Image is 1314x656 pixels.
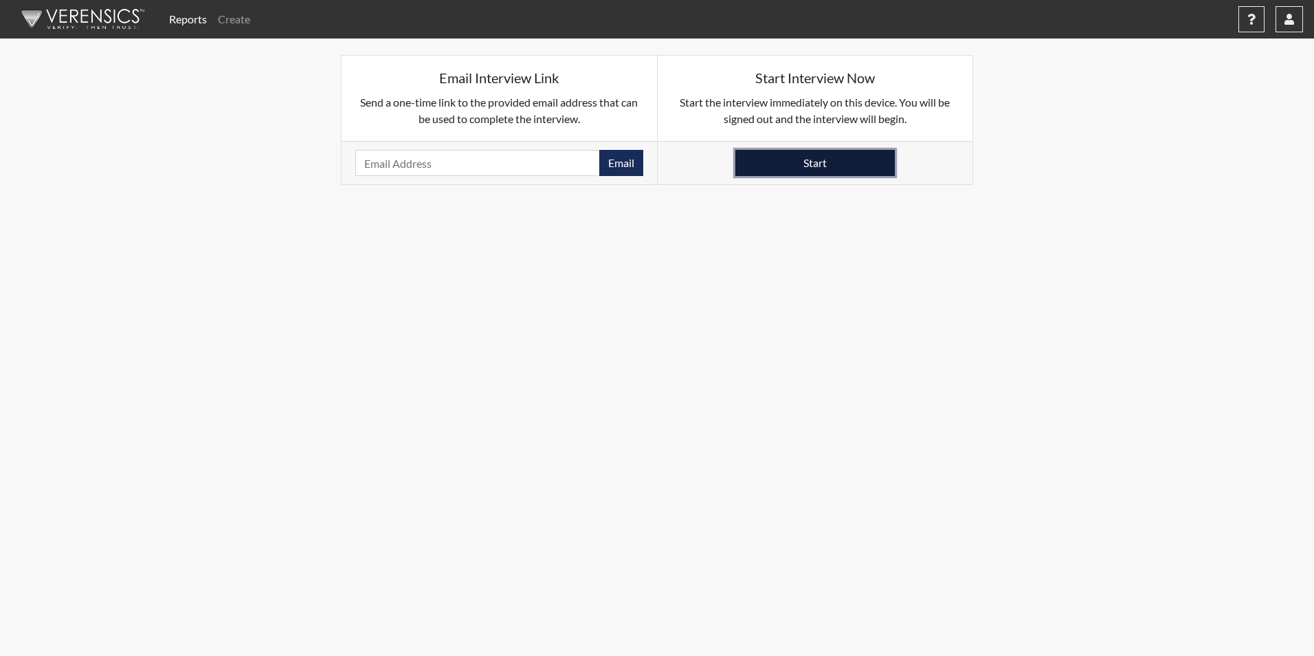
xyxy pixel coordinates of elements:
a: Create [212,6,256,33]
p: Send a one-time link to the provided email address that can be used to complete the interview. [355,94,643,127]
h5: Email Interview Link [355,69,643,86]
a: Reports [164,6,212,33]
h5: Start Interview Now [671,69,959,86]
button: Start [735,150,895,176]
button: Email [599,150,643,176]
p: Start the interview immediately on this device. You will be signed out and the interview will begin. [671,94,959,127]
input: Email Address [355,150,600,176]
